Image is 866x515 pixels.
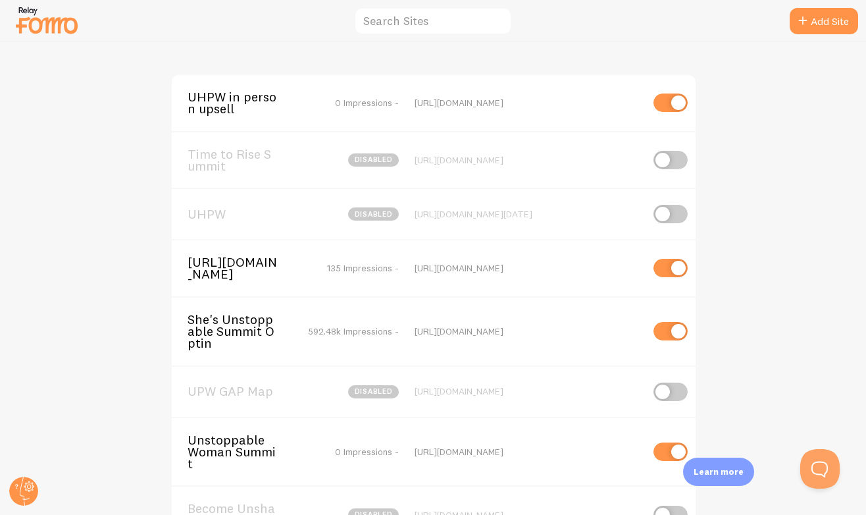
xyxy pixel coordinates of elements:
div: [URL][DOMAIN_NAME] [415,262,642,274]
span: disabled [348,153,399,167]
span: [URL][DOMAIN_NAME] [188,256,293,281]
div: [URL][DOMAIN_NAME] [415,97,642,109]
span: Unstoppable Woman Summit [188,434,293,470]
div: [URL][DOMAIN_NAME][DATE] [415,208,642,220]
span: 592.48k Impressions - [308,325,399,337]
span: UHPW in person upsell [188,91,293,115]
div: [URL][DOMAIN_NAME] [415,325,642,337]
div: [URL][DOMAIN_NAME] [415,385,642,397]
div: Learn more [683,458,754,486]
span: She's Unstoppable Summit Optin [188,313,293,350]
div: [URL][DOMAIN_NAME] [415,154,642,166]
span: Time to Rise Summit [188,148,293,173]
span: UHPW [188,208,293,220]
iframe: Help Scout Beacon - Open [800,449,840,489]
img: fomo-relay-logo-orange.svg [14,3,80,37]
div: [URL][DOMAIN_NAME] [415,446,642,458]
span: 0 Impressions - [335,446,399,458]
span: UPW GAP Map [188,385,293,397]
span: 135 Impressions - [327,262,399,274]
span: disabled [348,385,399,398]
p: Learn more [694,466,744,478]
span: disabled [348,207,399,221]
span: 0 Impressions - [335,97,399,109]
